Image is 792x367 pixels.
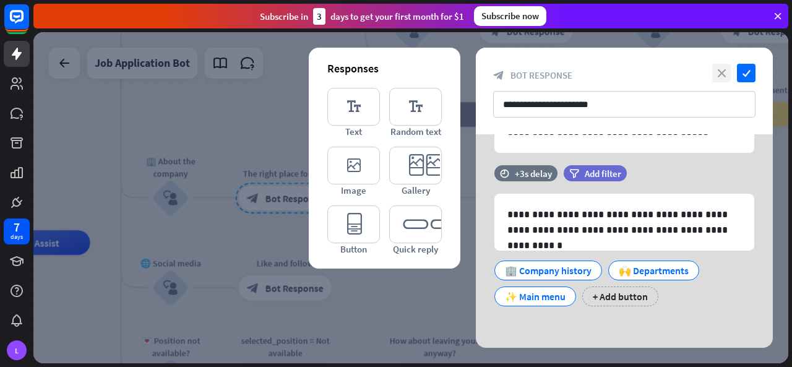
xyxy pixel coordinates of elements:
[585,168,621,179] span: Add filter
[619,261,689,280] div: 🙌 Departments
[500,169,509,178] i: time
[737,64,755,82] i: check
[515,168,552,179] div: +3s delay
[10,5,47,42] button: Open LiveChat chat widget
[7,340,27,360] div: L
[712,64,731,82] i: close
[14,222,20,233] div: 7
[11,233,23,241] div: days
[582,287,658,306] div: + Add button
[4,218,30,244] a: 7 days
[510,69,572,81] span: Bot Response
[505,287,566,306] div: ✨ Main menu
[313,8,325,25] div: 3
[505,261,592,280] div: 🏢 Company history
[474,6,546,26] div: Subscribe now
[260,8,464,25] div: Subscribe in days to get your first month for $1
[569,169,579,178] i: filter
[493,70,504,81] i: block_bot_response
